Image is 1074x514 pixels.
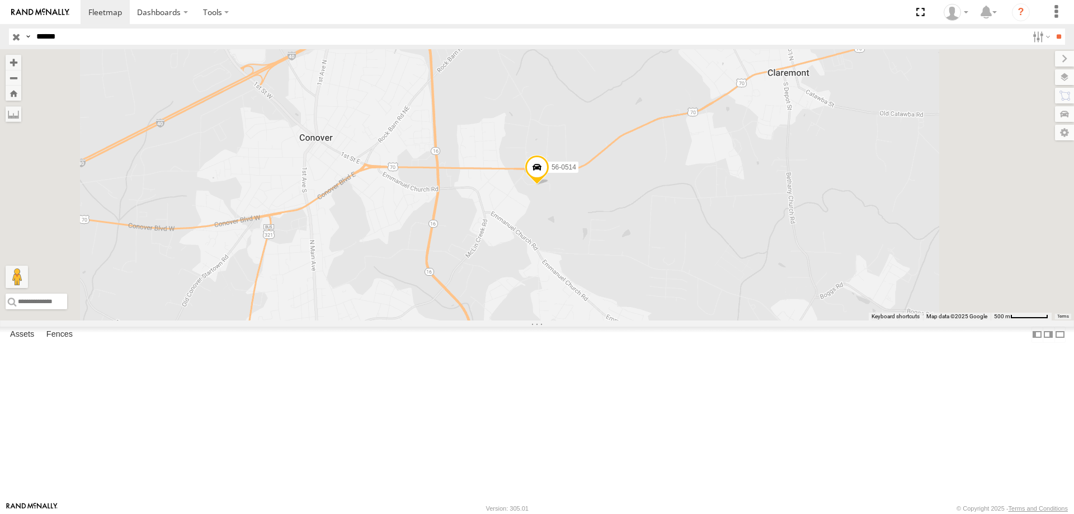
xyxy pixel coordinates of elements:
button: Zoom in [6,55,21,70]
label: Hide Summary Table [1054,327,1066,343]
a: Terms and Conditions [1009,505,1068,512]
i: ? [1012,3,1030,21]
img: rand-logo.svg [11,8,69,16]
span: 56-0514 [552,163,576,171]
label: Assets [4,327,40,342]
label: Measure [6,106,21,122]
span: Map data ©2025 Google [926,313,987,319]
label: Dock Summary Table to the Left [1031,327,1043,343]
span: 500 m [994,313,1010,319]
div: Version: 305.01 [486,505,529,512]
label: Search Filter Options [1028,29,1052,45]
button: Drag Pegman onto the map to open Street View [6,266,28,288]
div: © Copyright 2025 - [957,505,1068,512]
button: Zoom out [6,70,21,86]
label: Search Query [23,29,32,45]
div: Zack Abernathy [940,4,972,21]
button: Map Scale: 500 m per 64 pixels [991,313,1052,320]
a: Visit our Website [6,503,58,514]
label: Dock Summary Table to the Right [1043,327,1054,343]
button: Keyboard shortcuts [872,313,920,320]
label: Map Settings [1055,125,1074,140]
a: Terms [1057,314,1069,319]
label: Fences [41,327,78,342]
button: Zoom Home [6,86,21,101]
